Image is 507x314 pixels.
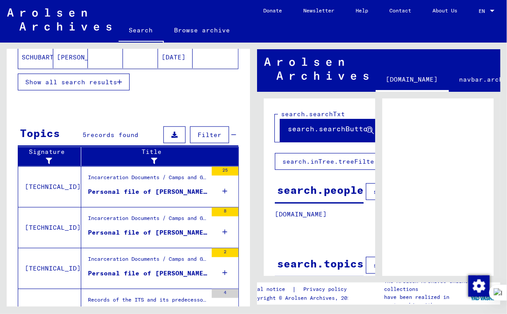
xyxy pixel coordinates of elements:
[85,147,230,166] div: Title
[7,8,111,31] img: Arolsen_neg.svg
[384,293,470,309] p: have been realized in partnership with
[288,124,372,133] span: search.searchButton
[212,167,238,176] div: 25
[212,289,238,298] div: 4
[164,20,241,41] a: Browse archive
[468,275,490,297] img: Change consent
[376,69,449,92] a: [DOMAIN_NAME]
[248,285,292,294] a: Legal notice
[212,248,238,257] div: 2
[18,47,53,68] mat-cell: SCHUBART
[479,8,488,14] span: EN
[83,131,87,139] span: 5
[373,261,477,269] span: search.columnFilter.filter
[277,182,364,198] div: search.people
[248,294,357,302] p: Copyright © Arolsen Archives, 2021
[85,147,221,166] div: Title
[212,208,238,216] div: 8
[190,126,229,143] button: Filter
[88,187,207,196] div: Personal file of [PERSON_NAME], born on [DEMOGRAPHIC_DATA]
[88,269,207,278] div: Personal file of [PERSON_NAME], born on [DEMOGRAPHIC_DATA]
[22,147,83,166] div: Signature
[18,207,81,248] td: [TECHNICAL_ID]
[280,114,381,142] button: search.searchButton
[384,277,470,293] p: The Arolsen Archives online collections
[18,248,81,289] td: [TECHNICAL_ID]
[281,110,345,118] mat-label: search.searchTxt
[275,153,389,170] button: search.inTree.treeFilter
[18,74,130,90] button: Show all search results
[88,228,207,237] div: Personal file of [PERSON_NAME], born on [DEMOGRAPHIC_DATA]
[25,78,117,86] span: Show all search results
[119,20,164,43] a: Search
[20,125,60,141] div: Topics
[275,210,364,219] p: [DOMAIN_NAME]
[18,166,81,207] td: [TECHNICAL_ID]
[53,47,88,68] mat-cell: [PERSON_NAME]
[198,131,222,139] span: Filter
[88,296,207,308] div: Records of the ITS and its predecessors / Inquiry processing / ITS case files as of 1947 / Reposi...
[88,255,207,267] div: Incarceration Documents / Camps and Ghettos / Flossenbürg Concentration Camp / Individual Documen...
[373,188,477,196] span: search.columnFilter.filter
[277,255,364,271] div: search.topics
[366,183,484,200] button: search.columnFilter.filter
[22,147,74,166] div: Signature
[88,214,207,227] div: Incarceration Documents / Camps and Ghettos / Buchenwald Concentration Camp / Individual Document...
[264,58,368,80] img: Arolsen_neg.svg
[158,47,193,68] mat-cell: [DATE]
[88,173,207,186] div: Incarceration Documents / Camps and Ghettos / Buchenwald Concentration Camp / Individual Document...
[248,285,357,294] div: |
[296,285,357,294] a: Privacy policy
[366,257,484,274] button: search.columnFilter.filter
[87,131,139,139] span: records found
